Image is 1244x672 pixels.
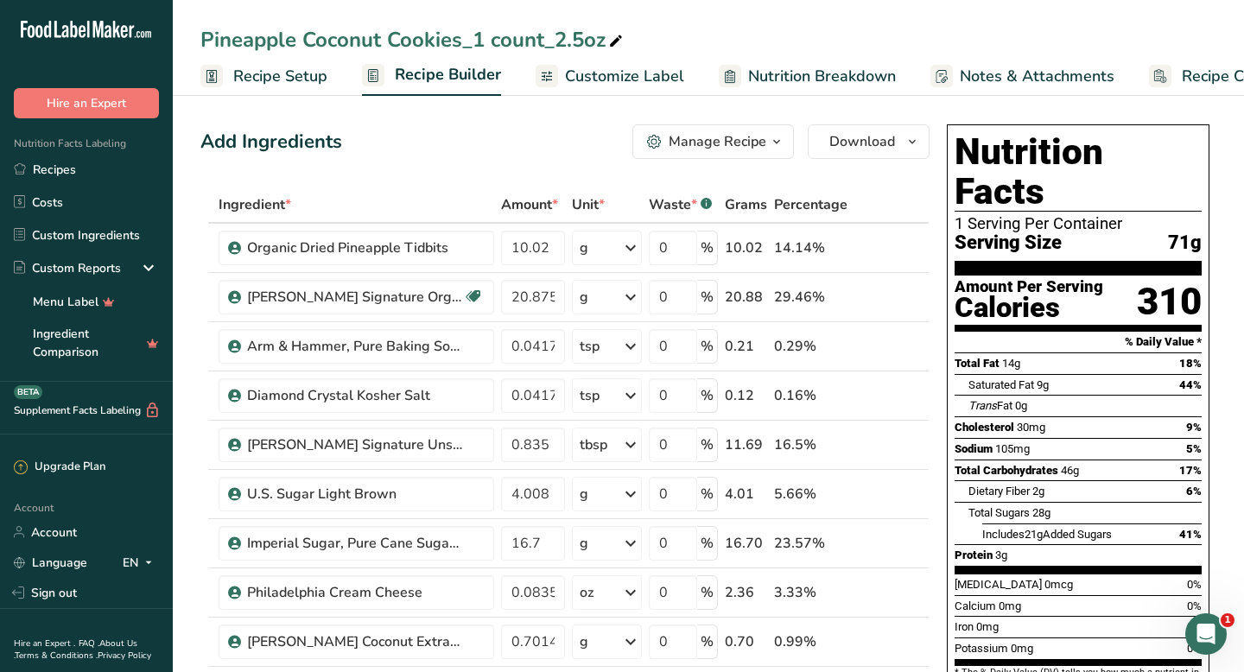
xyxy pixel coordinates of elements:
[1017,421,1045,434] span: 30mg
[955,215,1202,232] div: 1 Serving Per Container
[362,55,501,97] a: Recipe Builder
[200,128,342,156] div: Add Ingredients
[955,578,1042,591] span: [MEDICAL_DATA]
[247,336,463,357] div: Arm & Hammer, Pure Baking Soda
[955,357,1000,370] span: Total Fat
[1179,357,1202,370] span: 18%
[200,24,626,55] div: Pineapple Coconut Cookies_1 count_2.5oz
[1221,613,1234,627] span: 1
[968,506,1030,519] span: Total Sugars
[955,548,993,561] span: Protein
[955,620,974,633] span: Iron
[14,88,159,118] button: Hire an Expert
[14,459,105,476] div: Upgrade Plan
[930,57,1114,96] a: Notes & Attachments
[725,582,767,603] div: 2.36
[995,442,1030,455] span: 105mg
[968,399,997,412] i: Trans
[247,385,463,406] div: Diamond Crystal Kosher Salt
[829,131,895,152] span: Download
[247,434,463,455] div: [PERSON_NAME] Signature Unsalted Sweet Cream Butter
[1186,485,1202,498] span: 6%
[233,65,327,88] span: Recipe Setup
[725,194,767,215] span: Grams
[536,57,684,96] a: Customize Label
[982,528,1112,541] span: Includes Added Sugars
[649,194,712,215] div: Waste
[580,336,600,357] div: tsp
[247,287,463,307] div: [PERSON_NAME] Signature Organic Unbleached All Purpose Flour
[580,484,588,504] div: g
[1186,442,1202,455] span: 5%
[725,484,767,504] div: 4.01
[955,464,1058,477] span: Total Carbohydrates
[725,238,767,258] div: 10.02
[79,637,99,650] a: FAQ .
[1186,421,1202,434] span: 9%
[247,582,463,603] div: Philadelphia Cream Cheese
[1015,399,1027,412] span: 0g
[725,287,767,307] div: 20.88
[580,631,588,652] div: g
[774,484,847,504] div: 5.66%
[14,637,75,650] a: Hire an Expert .
[247,533,463,554] div: Imperial Sugar, Pure Cane Sugar, Granulated
[960,65,1114,88] span: Notes & Attachments
[999,599,1021,612] span: 0mg
[774,582,847,603] div: 3.33%
[774,434,847,455] div: 16.5%
[725,336,767,357] div: 0.21
[955,279,1103,295] div: Amount Per Serving
[774,385,847,406] div: 0.16%
[14,548,87,578] a: Language
[247,484,463,504] div: U.S. Sugar Light Brown
[955,232,1062,254] span: Serving Size
[580,582,593,603] div: oz
[669,131,766,152] div: Manage Recipe
[955,642,1008,655] span: Potassium
[968,485,1030,498] span: Dietary Fiber
[774,631,847,652] div: 0.99%
[955,295,1103,320] div: Calories
[395,63,501,86] span: Recipe Builder
[247,631,463,652] div: [PERSON_NAME] Coconut Extract, 11 fl. oz. Bottle
[1032,485,1044,498] span: 2g
[1185,613,1227,655] iframe: Intercom live chat
[1061,464,1079,477] span: 46g
[774,238,847,258] div: 14.14%
[200,57,327,96] a: Recipe Setup
[774,287,847,307] div: 29.46%
[1187,599,1202,612] span: 0%
[1002,357,1020,370] span: 14g
[580,238,588,258] div: g
[1137,279,1202,325] div: 310
[968,399,1012,412] span: Fat
[1044,578,1073,591] span: 0mcg
[580,533,588,554] div: g
[725,385,767,406] div: 0.12
[580,434,607,455] div: tbsp
[501,194,558,215] span: Amount
[1011,642,1033,655] span: 0mg
[808,124,930,159] button: Download
[98,650,151,662] a: Privacy Policy
[572,194,605,215] span: Unit
[995,548,1007,561] span: 3g
[719,57,896,96] a: Nutrition Breakdown
[1179,464,1202,477] span: 17%
[955,599,996,612] span: Calcium
[1032,506,1050,519] span: 28g
[774,194,847,215] span: Percentage
[774,533,847,554] div: 23.57%
[14,259,121,277] div: Custom Reports
[219,194,291,215] span: Ingredient
[14,637,137,662] a: About Us .
[955,421,1014,434] span: Cholesterol
[1179,378,1202,391] span: 44%
[725,631,767,652] div: 0.70
[580,287,588,307] div: g
[632,124,794,159] button: Manage Recipe
[968,378,1034,391] span: Saturated Fat
[14,385,42,399] div: BETA
[774,336,847,357] div: 0.29%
